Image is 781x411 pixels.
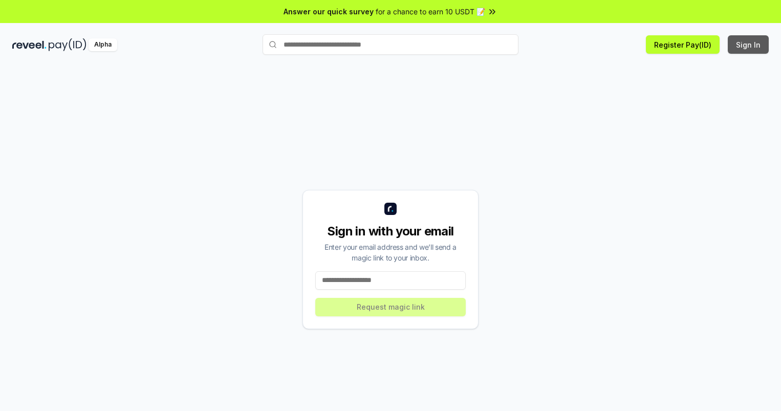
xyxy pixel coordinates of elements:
[646,35,720,54] button: Register Pay(ID)
[315,223,466,240] div: Sign in with your email
[384,203,397,215] img: logo_small
[12,38,47,51] img: reveel_dark
[49,38,86,51] img: pay_id
[89,38,117,51] div: Alpha
[284,6,374,17] span: Answer our quick survey
[315,242,466,263] div: Enter your email address and we’ll send a magic link to your inbox.
[376,6,485,17] span: for a chance to earn 10 USDT 📝
[728,35,769,54] button: Sign In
